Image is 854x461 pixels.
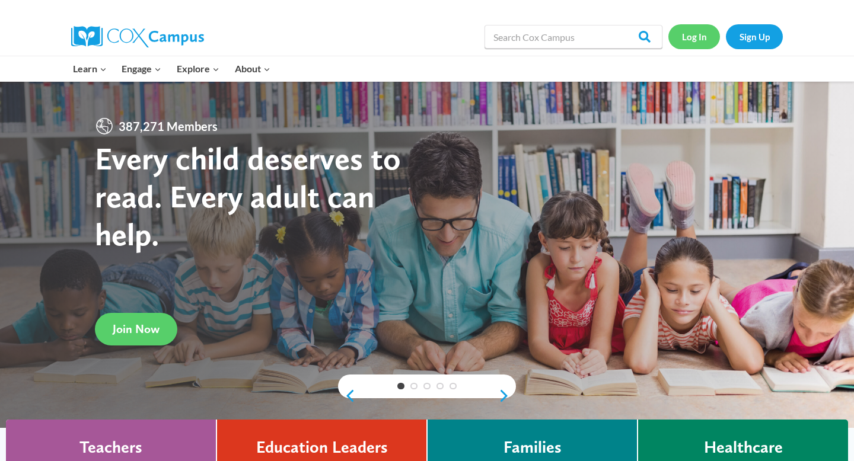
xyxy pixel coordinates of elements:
[704,437,783,457] h4: Healthcare
[504,437,562,457] h4: Families
[423,383,431,390] a: 3
[668,24,783,49] nav: Secondary Navigation
[668,24,720,49] a: Log In
[95,313,177,345] a: Join Now
[450,383,457,390] a: 5
[71,26,204,47] img: Cox Campus
[338,389,356,403] a: previous
[114,56,170,81] button: Child menu of Engage
[726,24,783,49] a: Sign Up
[485,25,662,49] input: Search Cox Campus
[436,383,444,390] a: 4
[113,322,160,336] span: Join Now
[65,56,278,81] nav: Primary Navigation
[498,389,516,403] a: next
[410,383,418,390] a: 2
[79,437,142,457] h4: Teachers
[397,383,404,390] a: 1
[338,384,516,408] div: content slider buttons
[256,437,388,457] h4: Education Leaders
[169,56,227,81] button: Child menu of Explore
[227,56,278,81] button: Child menu of About
[95,139,401,252] strong: Every child deserves to read. Every adult can help.
[65,56,114,81] button: Child menu of Learn
[114,117,222,136] span: 387,271 Members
